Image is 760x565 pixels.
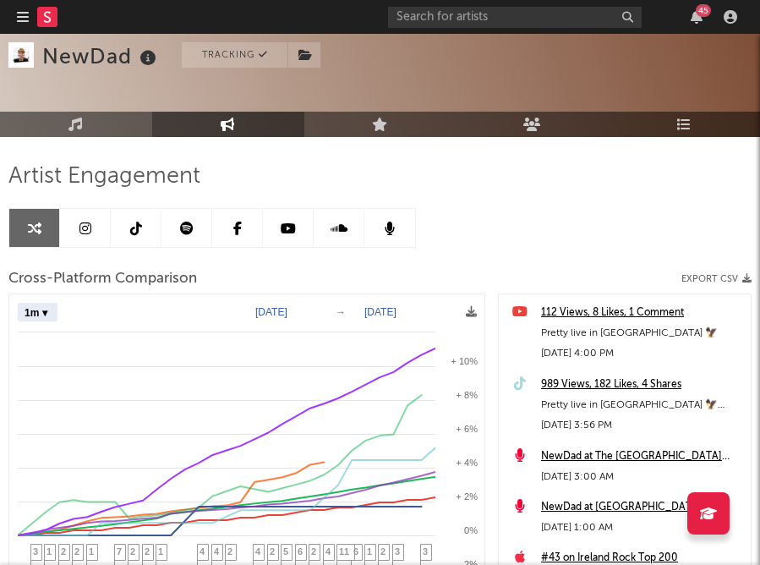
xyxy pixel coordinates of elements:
span: 4 [255,546,260,557]
span: 4 [200,546,205,557]
span: 2 [130,546,135,557]
text: [DATE] [255,306,287,318]
span: 6 [298,546,303,557]
span: 11 [339,546,349,557]
span: 3 [33,546,38,557]
span: 7 [117,546,122,557]
div: 45 [696,4,711,17]
button: 45 [691,10,703,24]
div: [DATE] 4:00 PM [541,343,742,364]
span: 2 [74,546,79,557]
span: 2 [61,546,66,557]
a: 989 Views, 182 Likes, 4 Shares [541,375,742,395]
a: 112 Views, 8 Likes, 1 Comment [541,303,742,323]
input: Search for artists [388,7,642,28]
span: 5 [283,546,288,557]
button: Tracking [182,42,287,68]
text: + 10% [451,356,478,366]
span: 2 [270,546,275,557]
div: NewDad [42,42,161,70]
a: NewDad at [GEOGRAPHIC_DATA] ([DATE]) [541,497,742,518]
text: + 8% [457,390,478,400]
span: 3 [395,546,400,557]
text: + 6% [457,424,478,434]
span: 1 [158,546,163,557]
text: + 2% [457,491,478,502]
div: Pretty live in [GEOGRAPHIC_DATA] 🦅 [541,323,742,343]
span: 1 [46,546,52,557]
span: 1 [367,546,372,557]
text: + 4% [457,458,478,468]
span: 1 [89,546,94,557]
button: Export CSV [681,274,752,284]
span: 2 [380,546,385,557]
div: [DATE] 1:00 AM [541,518,742,538]
span: 2 [227,546,232,557]
span: 2 [145,546,150,557]
span: 6 [353,546,358,557]
div: [DATE] 3:00 AM [541,467,742,487]
div: [DATE] 3:56 PM [541,415,742,436]
span: Artist Engagement [8,167,200,187]
a: NewDad at The [GEOGRAPHIC_DATA] ([DATE]) [541,447,742,467]
span: 4 [214,546,219,557]
div: Pretty live in [GEOGRAPHIC_DATA] 🦅 #livemusic #newmusic #ontour [541,395,742,415]
span: 3 [423,546,428,557]
span: 2 [311,546,316,557]
span: Cross-Platform Comparison [8,269,197,289]
span: 4 [325,546,331,557]
text: 0% [464,525,478,535]
text: → [336,306,346,318]
text: [DATE] [364,306,396,318]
